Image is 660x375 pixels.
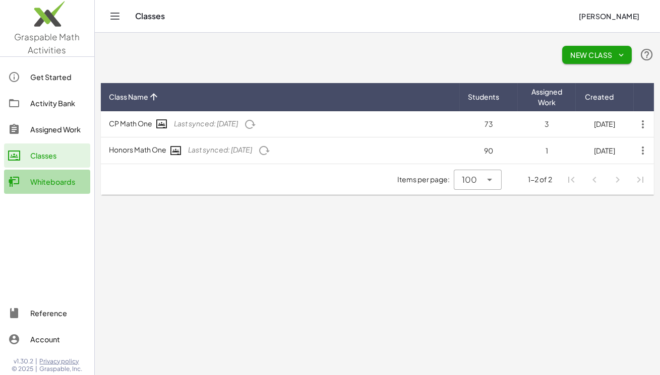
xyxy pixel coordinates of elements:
[4,327,90,351] a: Account
[562,46,632,64] button: New Class
[4,117,90,141] a: Assigned Work
[468,92,499,102] span: Students
[30,123,86,135] div: Assigned Work
[30,149,86,162] div: Classes
[4,170,90,194] a: Whiteboards
[546,146,548,155] span: 1
[576,137,634,164] td: [DATE]
[107,8,123,24] button: Toggle navigation
[30,176,86,188] div: Whiteboards
[570,50,624,59] span: New Class
[40,357,83,365] a: Privacy policy
[188,145,252,154] span: Last synced: [DATE]
[36,365,38,373] span: |
[101,111,460,137] td: CP Math One
[40,365,83,373] span: Graspable, Inc.
[545,119,549,128] span: 3
[4,143,90,168] a: Classes
[576,111,634,137] td: [DATE]
[560,168,652,191] nav: Pagination Navigation
[30,71,86,83] div: Get Started
[174,119,238,128] span: Last synced: [DATE]
[460,111,518,137] td: 73
[101,137,460,164] td: Honors Math One
[397,174,454,185] span: Items per page:
[462,174,477,186] span: 100
[30,307,86,319] div: Reference
[36,357,38,365] span: |
[30,97,86,109] div: Activity Bank
[12,365,34,373] span: © 2025
[15,31,80,55] span: Graspable Math Activities
[585,92,614,102] span: Created
[4,65,90,89] a: Get Started
[4,301,90,325] a: Reference
[109,92,148,102] span: Class Name
[460,137,518,164] td: 90
[30,333,86,345] div: Account
[4,91,90,115] a: Activity Bank
[526,87,568,108] span: Assigned Work
[578,12,640,21] span: [PERSON_NAME]
[570,7,648,25] button: [PERSON_NAME]
[14,357,34,365] span: v1.30.2
[528,174,552,185] div: 1-2 of 2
